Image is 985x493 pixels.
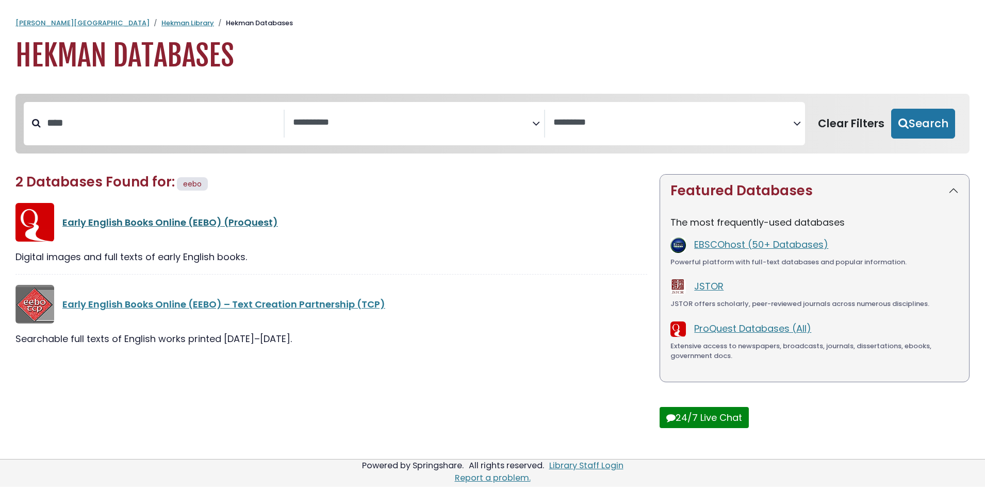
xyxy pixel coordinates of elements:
a: JSTOR [694,280,724,293]
textarea: Search [553,117,793,128]
h1: Hekman Databases [15,39,970,73]
p: The most frequently-used databases [670,215,959,229]
input: Search database by title or keyword [41,114,284,131]
button: Submit for Search Results [891,109,955,139]
textarea: Search [293,117,533,128]
div: JSTOR offers scholarly, peer-reviewed journals across numerous disciplines. [670,299,959,309]
span: eebo [183,179,202,189]
button: Featured Databases [660,175,969,207]
div: Extensive access to newspapers, broadcasts, journals, dissertations, ebooks, government docs. [670,341,959,361]
a: Early English Books Online (EEBO) – Text Creation Partnership (TCP) [62,298,385,311]
button: Clear Filters [811,109,891,139]
div: Digital images and full texts of early English books. [15,250,647,264]
button: 24/7 Live Chat [660,407,749,428]
a: Library Staff Login [549,460,623,471]
a: Early English Books Online (EEBO) (ProQuest) [62,216,278,229]
div: Powerful platform with full-text databases and popular information. [670,257,959,267]
a: [PERSON_NAME][GEOGRAPHIC_DATA] [15,18,150,28]
a: Hekman Library [161,18,214,28]
div: Searchable full texts of English works printed [DATE]–[DATE]. [15,332,647,346]
a: EBSCOhost (50+ Databases) [694,238,828,251]
nav: breadcrumb [15,18,970,28]
li: Hekman Databases [214,18,293,28]
nav: Search filters [15,94,970,154]
span: 2 Databases Found for: [15,173,175,191]
div: Powered by Springshare. [360,460,465,471]
a: Report a problem. [455,472,531,484]
a: ProQuest Databases (All) [694,322,811,335]
div: All rights reserved. [467,460,546,471]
